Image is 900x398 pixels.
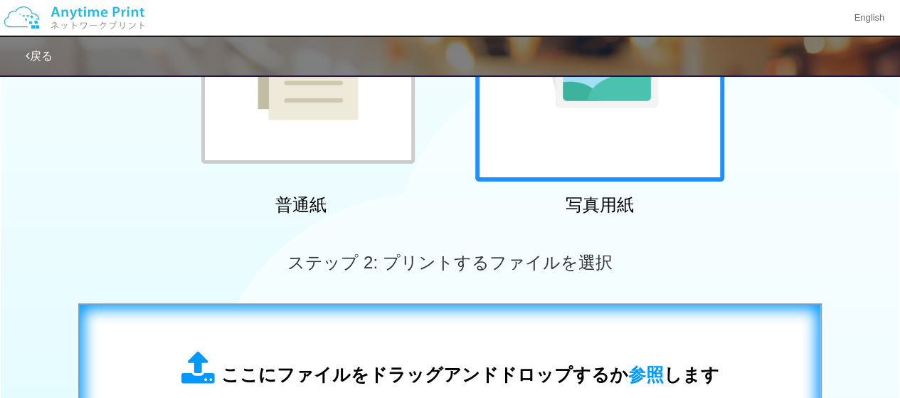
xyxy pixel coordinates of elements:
[26,50,53,62] a: 戻る
[628,365,664,384] span: 参照
[176,196,425,214] h2: 普通紙
[475,196,724,214] h2: 写真用紙
[287,253,612,272] span: ステップ 2: プリントするファイルを選択
[221,365,719,384] span: ここにファイルをドラッグアンドドロップするか します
